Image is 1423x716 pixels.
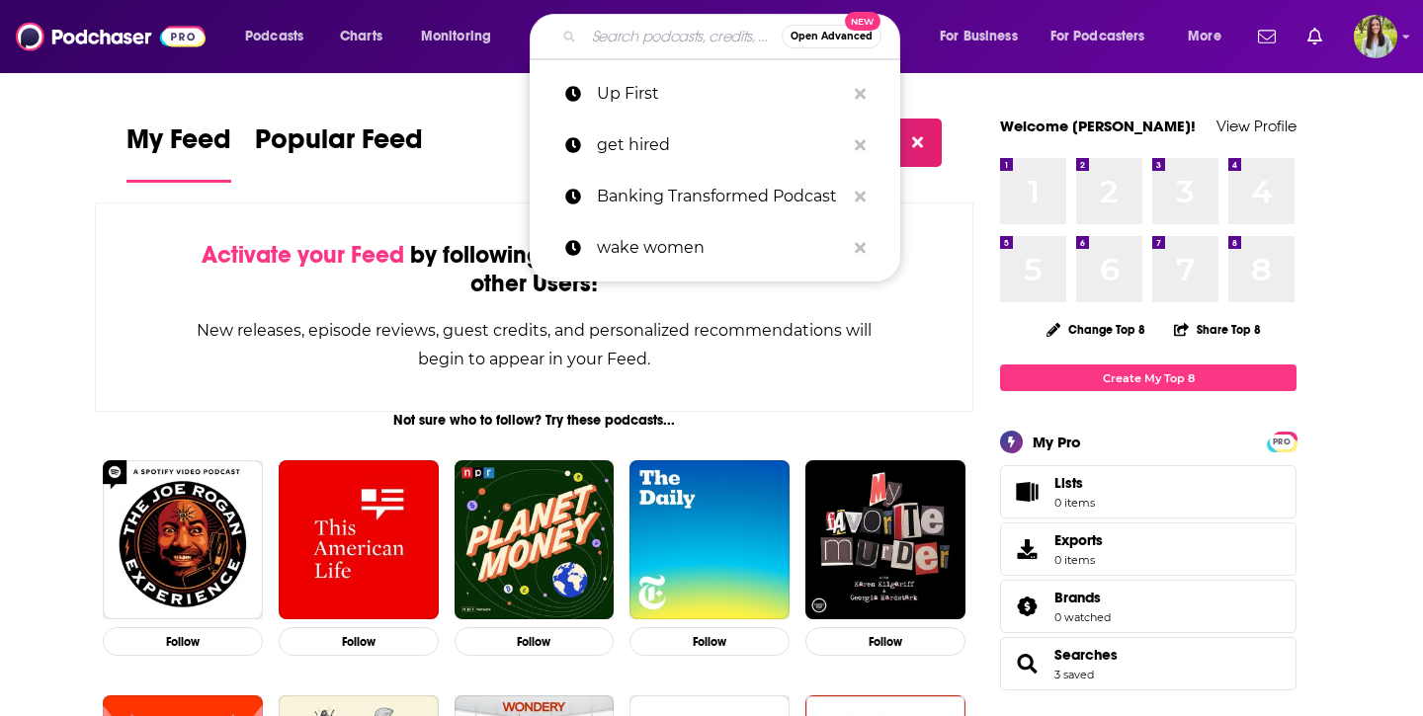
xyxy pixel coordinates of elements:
span: Podcasts [245,23,303,50]
div: My Pro [1033,433,1081,451]
span: My Feed [126,122,231,168]
a: Up First [530,68,900,119]
span: For Business [940,23,1018,50]
button: Follow [629,627,790,656]
a: Searches [1007,650,1046,677]
a: get hired [530,119,900,171]
button: open menu [231,21,329,52]
img: The Joe Rogan Experience [103,460,263,620]
a: Banking Transformed Podcast [530,171,900,222]
p: Up First [597,68,845,119]
button: Follow [805,627,965,656]
img: This American Life [279,460,439,620]
a: Brands [1007,593,1046,620]
button: Follow [103,627,263,656]
span: Lists [1007,478,1046,506]
span: Exports [1054,531,1103,549]
a: 3 saved [1054,668,1094,681]
img: The Daily [629,460,790,620]
button: Change Top 8 [1035,317,1157,342]
span: 0 items [1054,553,1103,567]
a: wake women [530,222,900,274]
a: Exports [1000,522,1297,576]
button: Open AdvancedNew [782,25,881,48]
a: Charts [327,21,394,52]
span: PRO [1270,435,1294,449]
a: Create My Top 8 [1000,364,1297,391]
img: Podchaser - Follow, Share and Rate Podcasts [16,18,206,55]
p: get hired [597,119,845,171]
a: Popular Feed [255,122,423,183]
span: Charts [340,23,382,50]
span: Brands [1000,580,1297,633]
img: My Favorite Murder with Karen Kilgariff and Georgia Hardstark [805,460,965,620]
span: Brands [1054,589,1101,606]
span: Logged in as meaghanyoungblood [1354,15,1397,58]
button: open menu [1038,21,1174,52]
a: My Feed [126,122,231,183]
span: Exports [1007,535,1046,563]
a: Brands [1054,589,1111,606]
a: Searches [1054,646,1118,664]
p: wake women [597,222,845,274]
span: More [1188,23,1221,50]
button: Share Top 8 [1173,310,1262,349]
span: New [845,12,880,31]
a: 0 watched [1054,610,1111,624]
button: Show profile menu [1354,15,1397,58]
span: Popular Feed [255,122,423,168]
div: Search podcasts, credits, & more... [548,14,919,59]
a: PRO [1270,434,1294,448]
button: Follow [279,627,439,656]
button: Follow [455,627,615,656]
span: Lists [1054,474,1095,492]
p: Banking Transformed Podcast [597,171,845,222]
span: Activate your Feed [202,240,404,270]
img: Planet Money [455,460,615,620]
button: open menu [407,21,517,52]
a: Show notifications dropdown [1250,20,1284,53]
a: View Profile [1216,117,1297,135]
span: 0 items [1054,496,1095,510]
div: Not sure who to follow? Try these podcasts... [95,412,973,429]
span: Lists [1054,474,1083,492]
a: Show notifications dropdown [1299,20,1330,53]
img: User Profile [1354,15,1397,58]
button: open menu [926,21,1043,52]
div: New releases, episode reviews, guest credits, and personalized recommendations will begin to appe... [195,316,874,373]
a: Welcome [PERSON_NAME]! [1000,117,1196,135]
span: Monitoring [421,23,491,50]
a: Lists [1000,465,1297,518]
input: Search podcasts, credits, & more... [584,21,782,52]
div: by following Podcasts, Creators, Lists, and other Users! [195,241,874,298]
span: Searches [1000,637,1297,690]
button: open menu [1174,21,1246,52]
span: For Podcasters [1050,23,1145,50]
span: Open Advanced [791,32,873,41]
